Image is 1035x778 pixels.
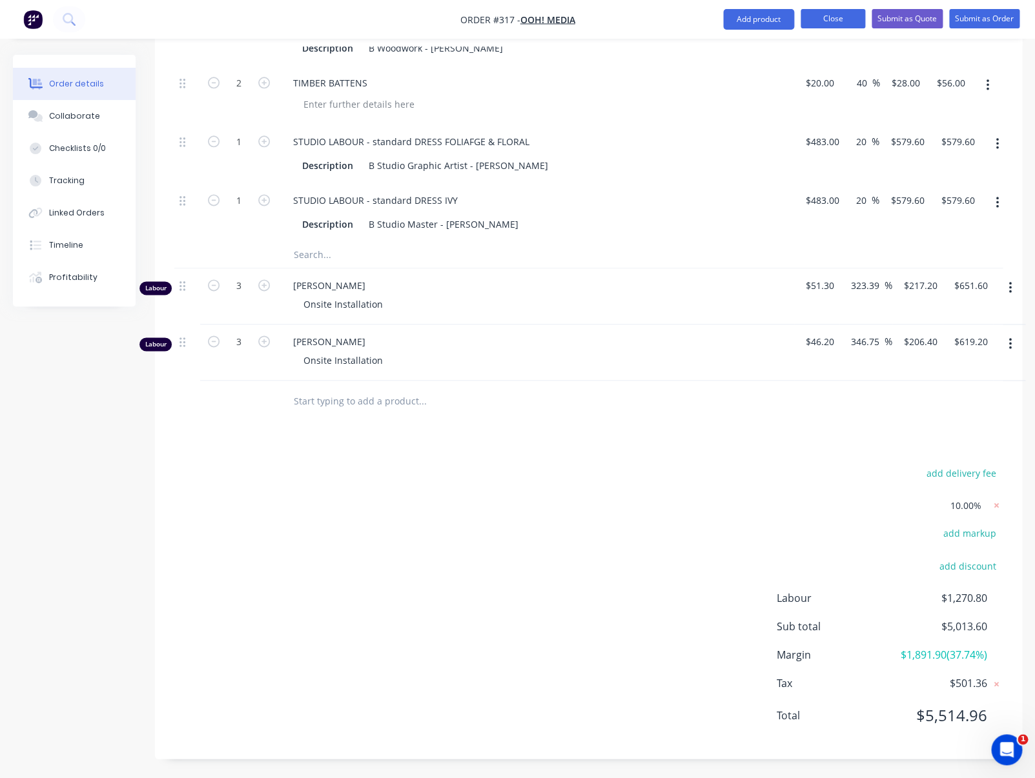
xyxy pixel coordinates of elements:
button: Emoji picker [41,423,51,433]
button: add delivery fee [919,464,1003,481]
button: Profitability [13,261,136,294]
img: Factory [23,10,43,29]
button: Upload attachment [20,422,30,432]
textarea: Message… [11,395,247,417]
img: Profile image for Maricar [37,7,57,28]
button: Send a message… [221,417,242,438]
div: B Studio Master - [PERSON_NAME] [364,215,524,234]
div: Collaborate [49,110,100,122]
div: Was that helpful? [21,326,99,339]
div: Factory says… [10,319,248,357]
b: Status [143,224,176,234]
div: Description [297,156,358,175]
b: For Purchase Orders: [21,140,128,150]
button: add discount [932,557,1003,574]
span: Labour [777,590,892,605]
span: $1,270.80 [892,590,987,605]
div: Order details [49,78,104,90]
div: Linked Orders [49,207,105,219]
div: B Studio Graphic Artist - [PERSON_NAME] [364,156,553,175]
span: % [885,334,892,349]
a: Source reference 13392693: [150,296,161,306]
button: Tracking [13,165,136,197]
div: Description [297,39,358,57]
div: Where is the filter icon [125,357,248,386]
span: $5,013.60 [892,618,987,633]
div: Onsite Installation [293,295,393,314]
input: Search... [293,242,551,268]
a: Source reference 8316917: [59,169,69,179]
li: Under field, select [30,223,238,235]
div: TIMBER BATTENS [283,74,378,92]
span: Scroll badge [132,363,142,374]
div: Labour [139,281,172,295]
li: Under field, select [30,238,238,250]
button: Add product [723,9,794,30]
span: Total [777,707,892,723]
span: $501.36 [892,675,987,690]
b: is [57,239,66,249]
span: Tax [777,675,892,690]
a: Source reference 8316859: [138,296,148,306]
span: Margin [777,646,892,662]
button: Home [202,5,227,30]
button: add markup [936,523,1003,541]
input: Start typing to add a product... [293,388,551,414]
button: Scroll to bottom [118,365,140,387]
div: Connie says… [10,357,248,396]
span: $1,891.90 ( 37.74 %) [892,646,987,662]
div: Thanks for your question! To view archived orders:For Purchase Orders:SelectArchivedfrom the Stat... [10,100,248,318]
button: Collaborate [13,100,136,132]
button: Order details [13,68,136,100]
span: % [885,278,892,293]
button: Submit as Quote [872,9,943,28]
span: [PERSON_NAME] [293,279,789,292]
span: % [872,134,879,149]
div: STUDIO LABOUR - standard DRESS IVY [283,191,468,210]
button: Start recording [82,422,92,432]
span: Sub total [777,618,892,633]
iframe: Intercom live chat [991,734,1022,765]
div: Timeline [49,239,83,251]
h1: Maricar [63,6,101,16]
span: 10.00% [950,498,981,512]
span: $5,514.96 [892,703,987,726]
div: B Woodwork - [PERSON_NAME] [364,39,508,57]
b: Where [57,224,90,234]
button: Submit as Order [949,9,1020,28]
button: Timeline [13,229,136,261]
button: go back [8,5,33,30]
div: Both archived Purchase Orders and Sales Orders can be viewed on their respective pages using thes... [21,272,238,310]
span: % [872,193,879,208]
b: Archived [118,239,163,249]
div: Close [227,5,250,28]
span: [PERSON_NAME] [293,335,789,348]
span: Order #317 - [460,14,520,26]
b: Archived [58,159,103,169]
button: Checklists 0/0 [13,132,136,165]
button: Gif picker [61,422,72,432]
li: Click the [30,208,238,220]
span: % [872,75,880,90]
div: Was that helpful? [10,319,110,347]
div: STUDIO LABOUR - standard DRESS FOLIAFGE & FLORAL [283,132,540,151]
p: Active in the last 15m [63,16,155,29]
b: filter icon [70,208,119,219]
div: Profitability [49,272,97,283]
button: Close [801,9,865,28]
li: Click [30,254,238,266]
div: Hello! Please advise where 'Archived' orders are [57,56,238,81]
a: oOh! Media [520,14,575,26]
div: Connie says… [10,48,248,99]
div: Thanks for your question! To view archived orders: [21,108,238,133]
b: For Sales Orders: [21,190,109,200]
span: 1 [1018,734,1028,744]
div: Description [297,215,358,234]
a: Source reference 13742167: [83,252,94,263]
button: Linked Orders [13,197,136,229]
div: Checklists 0/0 [49,143,106,154]
li: Select from the Status dropdown menu [30,158,238,182]
div: Tracking [49,175,85,186]
b: Apply [52,254,81,264]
